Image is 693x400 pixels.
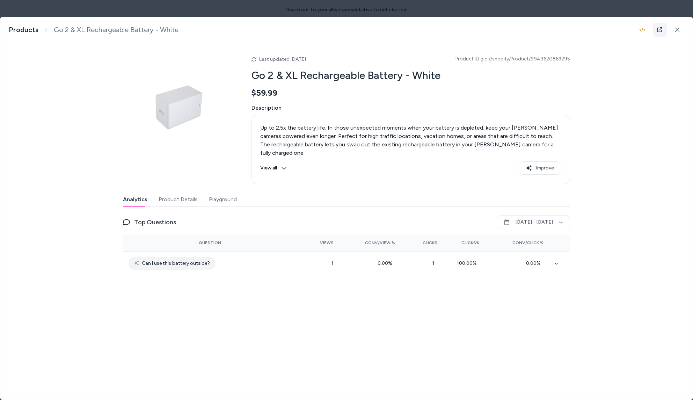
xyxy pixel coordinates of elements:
[457,260,480,266] span: 100.00 %
[199,237,221,248] button: Question
[259,56,306,62] span: Last updated [DATE]
[432,260,437,266] span: 1
[519,161,561,175] button: Improve
[9,26,38,34] a: Products
[378,260,395,266] span: 0.00 %
[455,56,570,63] span: Product ID: gid://shopify/Product/9949620863295
[526,260,544,266] span: 0.00 %
[448,237,480,248] button: Clicks%
[365,240,395,246] span: Conv/View %
[9,26,178,34] nav: breadcrumb
[54,26,178,34] span: Go 2 & XL Rechargeable Battery - White
[251,69,570,82] h2: Go 2 & XL Rechargeable Battery - White
[423,240,437,246] span: Clicks
[199,240,221,246] span: Question
[123,51,235,162] img: go2-xl-rechargeable-battery1.png
[251,104,570,112] span: Description
[123,192,147,206] button: Analytics
[142,259,210,268] span: Can I use this battery outside?
[491,237,544,248] button: Conv/Click %
[345,237,395,248] button: Conv/View %
[331,260,334,266] span: 1
[461,240,480,246] span: Clicks%
[302,237,334,248] button: Views
[260,161,287,175] button: View all
[209,192,237,206] button: Playground
[512,240,544,246] span: Conv/Click %
[159,192,198,206] button: Product Details
[497,215,570,229] button: [DATE] - [DATE]
[260,124,561,157] div: Up to 2.5x the battery life. In those unexpected moments when your battery is depleted, keep your...
[251,88,277,98] span: $59.99
[134,217,176,227] span: Top Questions
[406,237,437,248] button: Clicks
[320,240,334,246] span: Views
